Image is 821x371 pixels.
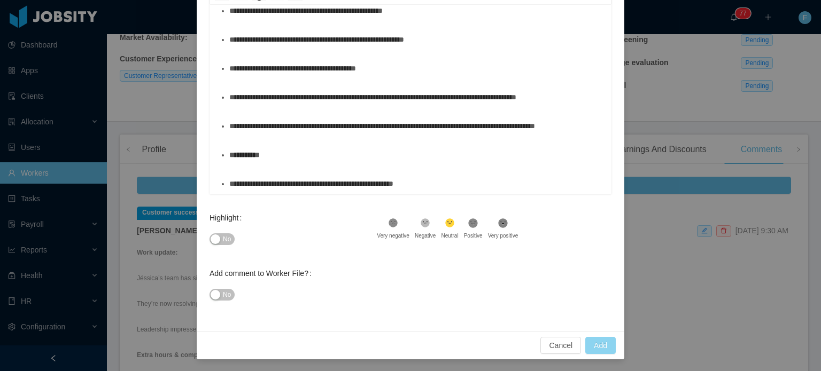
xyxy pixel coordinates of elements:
button: Cancel [540,337,581,354]
button: Highlight [210,233,235,245]
span: No [223,289,231,300]
label: Highlight [210,214,246,222]
div: Very negative [377,232,409,240]
div: Very positive [488,232,518,240]
span: No [223,234,231,244]
button: Add [585,337,616,354]
button: Add comment to Worker File? [210,289,235,301]
div: Positive [464,232,483,240]
label: Add comment to Worker File? [210,269,316,278]
div: Negative [415,232,436,240]
div: Neutral [441,232,458,240]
